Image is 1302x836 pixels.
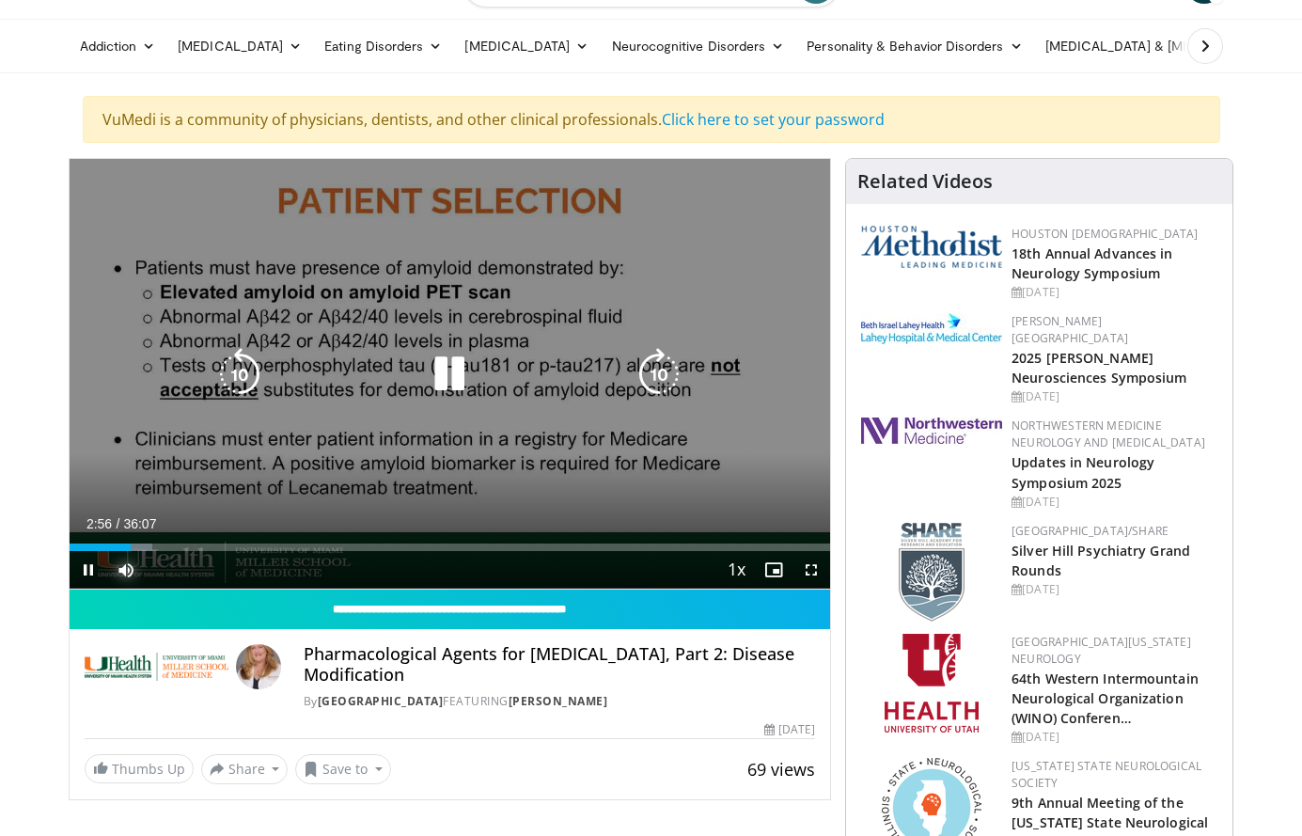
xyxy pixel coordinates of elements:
button: Share [201,754,289,784]
a: Personality & Behavior Disorders [795,27,1033,65]
a: Silver Hill Psychiatry Grand Rounds [1012,542,1190,579]
a: [GEOGRAPHIC_DATA][US_STATE] Neurology [1012,634,1191,667]
a: [PERSON_NAME][GEOGRAPHIC_DATA] [1012,313,1128,346]
img: 5e4488cc-e109-4a4e-9fd9-73bb9237ee91.png.150x105_q85_autocrop_double_scale_upscale_version-0.2.png [861,226,1002,268]
div: [DATE] [1012,581,1217,598]
div: [DATE] [1012,494,1217,511]
a: [MEDICAL_DATA] [453,27,600,65]
a: Northwestern Medicine Neurology and [MEDICAL_DATA] [1012,418,1205,450]
a: 18th Annual Advances in Neurology Symposium [1012,244,1172,282]
a: [US_STATE] State Neurological Society [1012,758,1201,791]
div: [DATE] [1012,388,1217,405]
span: 69 views [747,758,815,781]
button: Mute [107,551,145,589]
video-js: Video Player [70,159,831,590]
div: VuMedi is a community of physicians, dentists, and other clinical professionals. [83,96,1220,143]
div: Progress Bar [70,544,831,551]
a: 2025 [PERSON_NAME] Neurosciences Symposium [1012,349,1186,386]
a: [GEOGRAPHIC_DATA] [318,693,444,709]
button: Fullscreen [792,551,830,589]
span: 2:56 [86,516,112,531]
span: 36:07 [123,516,156,531]
a: Houston [DEMOGRAPHIC_DATA] [1012,226,1198,242]
button: Enable picture-in-picture mode [755,551,792,589]
span: / [117,516,120,531]
h4: Related Videos [857,170,993,193]
img: e7977282-282c-4444-820d-7cc2733560fd.jpg.150x105_q85_autocrop_double_scale_upscale_version-0.2.jpg [861,313,1002,344]
div: [DATE] [1012,284,1217,301]
a: Neurocognitive Disorders [601,27,796,65]
img: 2a462fb6-9365-492a-ac79-3166a6f924d8.png.150x105_q85_autocrop_double_scale_upscale_version-0.2.jpg [861,418,1002,444]
button: Pause [70,551,107,589]
a: Thumbs Up [85,754,194,783]
a: [MEDICAL_DATA] [166,27,313,65]
a: Addiction [69,27,167,65]
img: University of Miami [85,644,228,689]
a: Eating Disorders [313,27,453,65]
a: Click here to set your password [662,109,885,130]
div: [DATE] [1012,729,1217,746]
h4: Pharmacological Agents for [MEDICAL_DATA], Part 2: Disease Modification [304,644,815,685]
button: Playback Rate [717,551,755,589]
div: By FEATURING [304,693,815,710]
img: Avatar [236,644,281,689]
a: [GEOGRAPHIC_DATA]/SHARE [1012,523,1169,539]
a: [PERSON_NAME] [509,693,608,709]
img: f8aaeb6d-318f-4fcf-bd1d-54ce21f29e87.png.150x105_q85_autocrop_double_scale_upscale_version-0.2.png [899,523,965,622]
div: [DATE] [764,721,815,738]
img: f6362829-b0a3-407d-a044-59546adfd345.png.150x105_q85_autocrop_double_scale_upscale_version-0.2.png [885,634,979,733]
button: Save to [295,754,391,784]
a: 64th Western Intermountain Neurological Organization (WINO) Conferen… [1012,670,1199,727]
a: Updates in Neurology Symposium 2025 [1012,453,1154,491]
